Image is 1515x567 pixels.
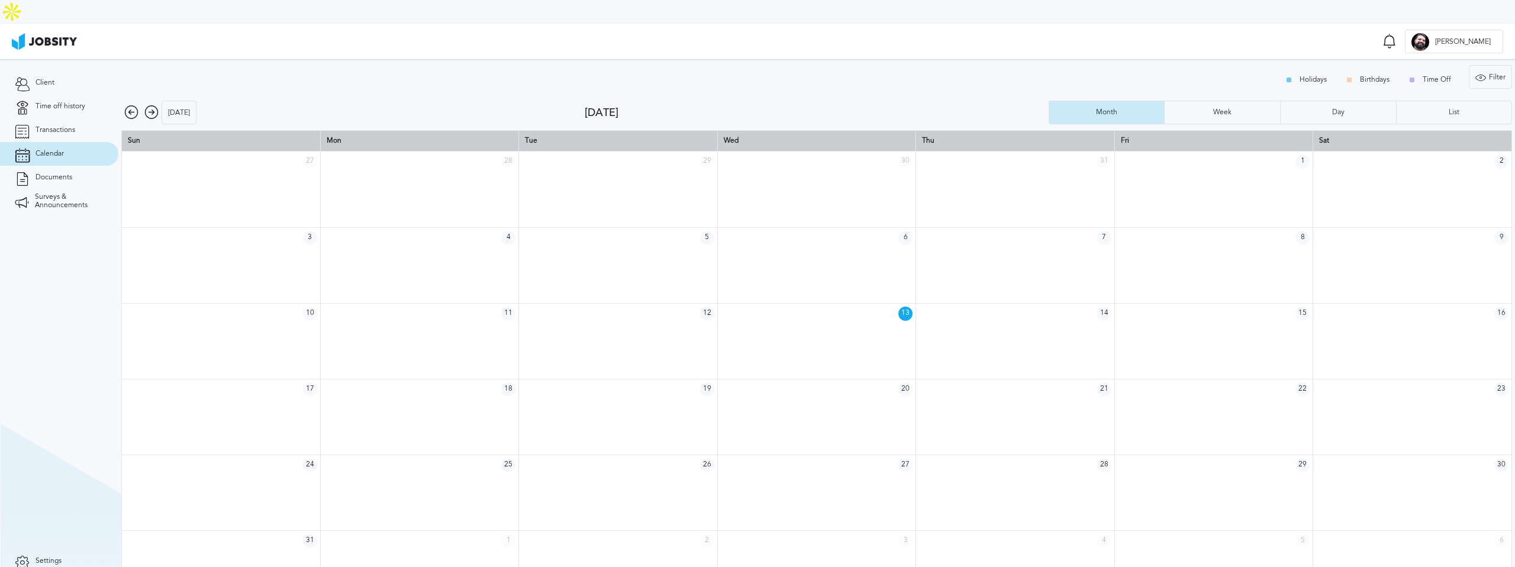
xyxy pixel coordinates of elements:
div: Month [1090,108,1123,117]
button: Filter [1469,65,1512,89]
span: Surveys & Announcements [35,193,104,210]
span: 8 [1295,231,1310,245]
span: 11 [501,307,515,321]
span: 31 [1097,154,1111,169]
span: 16 [1494,307,1508,321]
span: 13 [898,307,913,321]
span: Thu [922,136,934,144]
span: 21 [1097,382,1111,397]
div: Week [1207,108,1237,117]
span: 5 [700,231,714,245]
span: Settings [36,557,62,565]
span: 25 [501,458,515,472]
span: 10 [303,307,317,321]
span: Sat [1319,136,1329,144]
span: Documents [36,173,72,182]
span: 15 [1295,307,1310,321]
span: 2 [1494,154,1508,169]
span: Wed [724,136,739,144]
span: 5 [1295,534,1310,548]
div: Filter [1469,66,1511,89]
span: 1 [1295,154,1310,169]
span: 3 [898,534,913,548]
span: [PERSON_NAME] [1429,38,1497,46]
span: 30 [1494,458,1508,472]
span: 18 [501,382,515,397]
button: Week [1164,101,1280,124]
span: 12 [700,307,714,321]
button: List [1396,101,1512,124]
div: [DATE] [162,101,196,125]
span: 3 [303,231,317,245]
span: 26 [700,458,714,472]
button: L[PERSON_NAME] [1405,30,1503,53]
span: 24 [303,458,317,472]
span: Transactions [36,126,75,134]
div: List [1443,108,1465,117]
span: 29 [700,154,714,169]
button: Month [1049,101,1165,124]
span: 14 [1097,307,1111,321]
img: ab4bad089aa723f57921c736e9817d99.png [12,33,77,50]
span: 6 [898,231,913,245]
span: 22 [1295,382,1310,397]
span: 28 [501,154,515,169]
div: L [1411,33,1429,51]
span: 4 [501,231,515,245]
span: 6 [1494,534,1508,548]
span: 1 [501,534,515,548]
span: 20 [898,382,913,397]
div: [DATE] [585,107,1048,119]
button: [DATE] [162,101,196,124]
span: Client [36,79,54,87]
span: Mon [327,136,341,144]
span: 9 [1494,231,1508,245]
span: 30 [898,154,913,169]
span: 27 [898,458,913,472]
span: 28 [1097,458,1111,472]
span: Time off history [36,102,85,111]
span: 23 [1494,382,1508,397]
span: Sun [128,136,140,144]
span: 4 [1097,534,1111,548]
span: 29 [1295,458,1310,472]
span: 2 [700,534,714,548]
span: 19 [700,382,714,397]
span: 7 [1097,231,1111,245]
div: Day [1326,108,1350,117]
span: Tue [525,136,537,144]
span: 17 [303,382,317,397]
button: Day [1280,101,1396,124]
span: Calendar [36,150,64,158]
span: Fri [1121,136,1129,144]
span: 27 [303,154,317,169]
span: 31 [303,534,317,548]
